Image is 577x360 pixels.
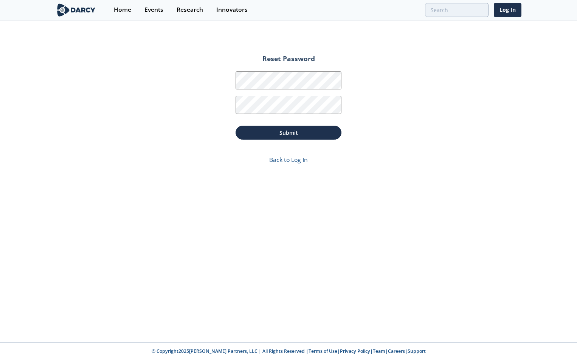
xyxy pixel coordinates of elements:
a: Terms of Use [309,348,337,354]
input: Advanced Search [425,3,489,17]
a: Support [408,348,426,354]
img: logo-wide.svg [56,3,97,17]
div: Events [144,7,163,13]
div: Home [114,7,131,13]
a: Privacy Policy [340,348,370,354]
p: © Copyright 2025 [PERSON_NAME] Partners, LLC | All Rights Reserved | | | | | [27,348,550,355]
div: Research [177,7,203,13]
h2: Reset Password [236,55,341,68]
a: Team [373,348,385,354]
a: Log In [494,3,521,17]
a: Careers [388,348,405,354]
button: Submit [236,126,341,140]
div: Innovators [216,7,248,13]
a: Back to Log In [269,155,308,164]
